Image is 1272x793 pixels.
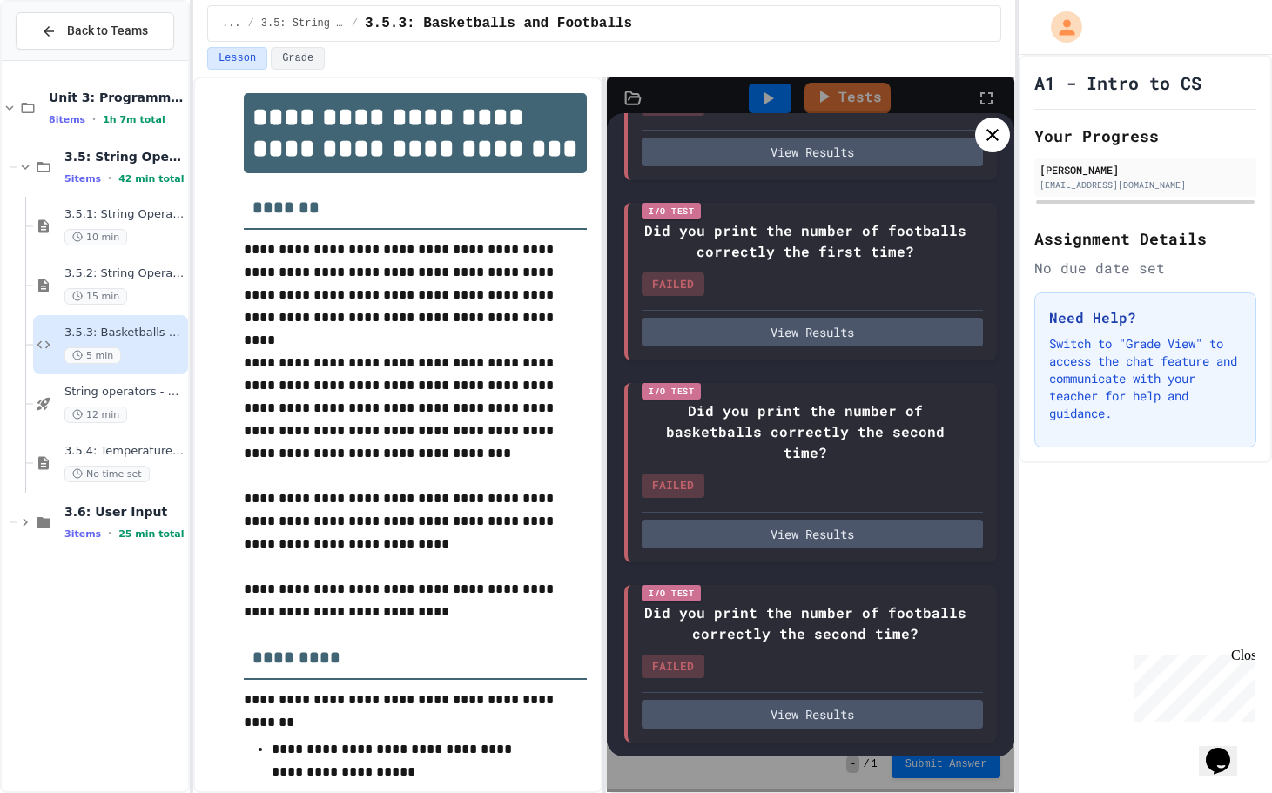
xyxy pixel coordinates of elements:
span: 3 items [64,528,101,540]
h2: Your Progress [1034,124,1256,148]
div: FAILED [642,474,704,498]
span: / [248,17,254,30]
iframe: chat widget [1127,648,1255,722]
h3: Need Help? [1049,307,1242,328]
span: 3.6: User Input [64,504,185,520]
button: View Results [642,700,983,729]
span: 3.5.3: Basketballs and Footballs [365,13,632,34]
iframe: chat widget [1199,723,1255,776]
span: 3.5.3: Basketballs and Footballs [64,326,185,340]
div: I/O Test [642,383,701,400]
div: I/O Test [642,585,701,601]
button: Lesson [207,47,267,70]
div: [EMAIL_ADDRESS][DOMAIN_NAME] [1040,178,1251,192]
span: Unit 3: Programming Fundamentals [49,90,185,105]
span: • [108,527,111,541]
span: String operators - Quiz [64,385,185,400]
span: 8 items [49,114,85,125]
span: 3.5: String Operators [261,17,345,30]
span: • [108,171,111,185]
div: Did you print the number of footballs correctly the first time? [642,220,969,262]
span: / [352,17,358,30]
span: 12 min [64,407,127,423]
span: ... [222,17,241,30]
div: I/O Test [642,203,701,219]
span: No time set [64,466,150,482]
span: 10 min [64,229,127,245]
span: 1h 7m total [103,114,165,125]
span: 3.5.2: String Operators - Review [64,266,185,281]
button: View Results [642,318,983,346]
h1: A1 - Intro to CS [1034,71,1201,95]
div: Did you print the number of basketballs correctly the second time? [642,400,969,463]
button: View Results [642,520,983,548]
div: My Account [1033,7,1087,47]
span: 3.5: String Operators [64,149,185,165]
div: Did you print the number of footballs correctly the second time? [642,602,969,644]
button: Grade [271,47,325,70]
div: No due date set [1034,258,1256,279]
button: Back to Teams [16,12,174,50]
p: Switch to "Grade View" to access the chat feature and communicate with your teacher for help and ... [1049,335,1242,422]
span: 42 min total [118,173,184,185]
h2: Assignment Details [1034,226,1256,251]
div: [PERSON_NAME] [1040,162,1251,178]
span: • [92,112,96,126]
div: FAILED [642,272,704,297]
span: Back to Teams [67,22,148,40]
span: 15 min [64,288,127,305]
span: 3.5.1: String Operators [64,207,185,222]
span: 5 items [64,173,101,185]
span: 5 min [64,347,121,364]
span: 25 min total [118,528,184,540]
div: FAILED [642,655,704,679]
span: 3.5.4: Temperature Check - Exit Ticket [64,444,185,459]
div: Chat with us now!Close [7,7,120,111]
button: View Results [642,138,983,166]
